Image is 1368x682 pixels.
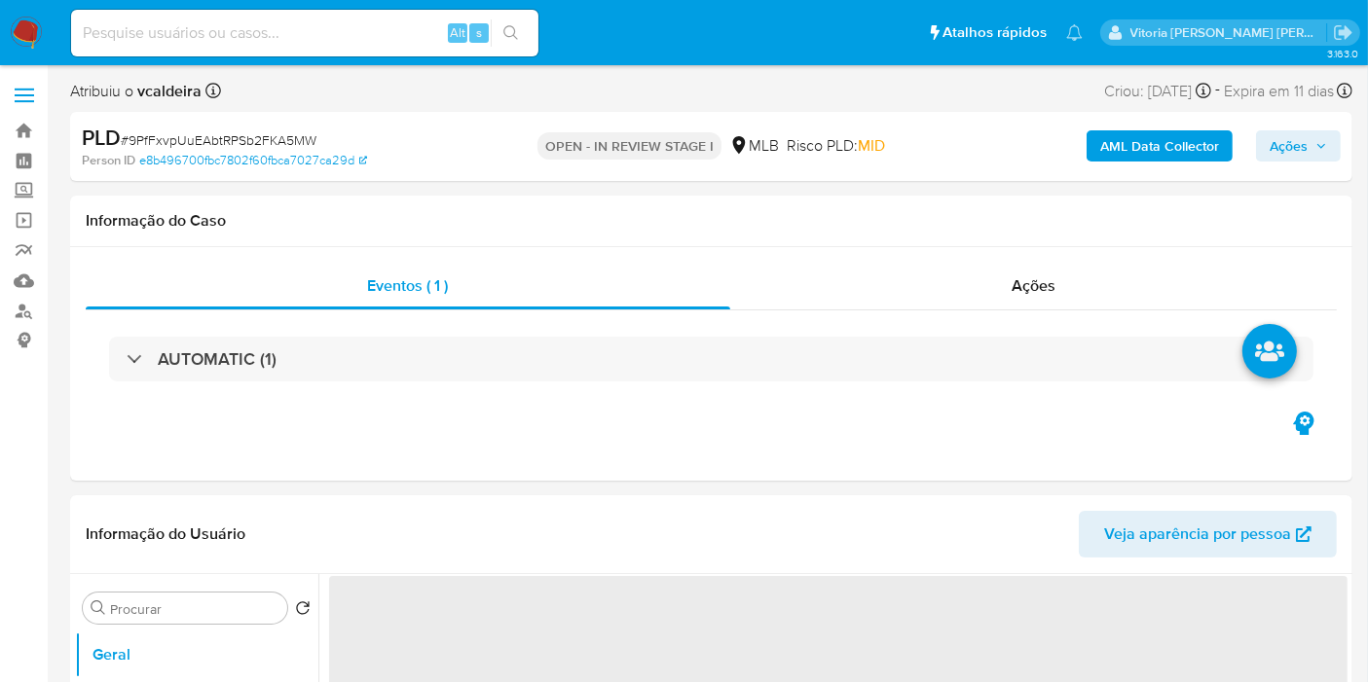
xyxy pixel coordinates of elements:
b: vcaldeira [133,80,202,102]
button: Procurar [91,600,106,616]
span: # 9PfFxvpUuEAbtRPSb2FKA5MW [121,130,316,150]
input: Pesquise usuários ou casos... [71,20,538,46]
b: Person ID [82,152,135,169]
input: Procurar [110,600,279,618]
span: Expira em 11 dias [1224,81,1334,102]
a: Sair [1333,22,1353,43]
a: e8b496700fbc7802f60fbca7027ca29d [139,152,367,169]
button: Retornar ao pedido padrão [295,600,311,622]
button: Ações [1256,130,1341,162]
div: MLB [729,135,779,157]
span: Risco PLD: [787,135,885,157]
h1: Informação do Usuário [86,524,245,544]
span: MID [858,134,885,157]
button: search-icon [491,19,531,47]
h3: AUTOMATIC (1) [158,348,277,370]
span: Alt [450,23,465,42]
span: Eventos ( 1 ) [367,274,448,297]
b: PLD [82,122,121,153]
span: Atribuiu o [70,81,202,102]
span: Ações [1012,274,1055,297]
button: Geral [75,631,318,678]
p: vitoria.caldeira@mercadolivre.com [1130,23,1327,42]
a: Notificações [1066,24,1083,41]
div: AUTOMATIC (1) [109,337,1313,381]
div: Criou: [DATE] [1104,78,1211,104]
p: OPEN - IN REVIEW STAGE I [537,132,721,160]
button: Veja aparência por pessoa [1079,511,1337,557]
button: AML Data Collector [1087,130,1233,162]
span: Ações [1270,130,1308,162]
h1: Informação do Caso [86,211,1337,231]
span: - [1215,78,1220,104]
span: Veja aparência por pessoa [1104,511,1291,557]
b: AML Data Collector [1100,130,1219,162]
span: Atalhos rápidos [943,22,1047,43]
span: s [476,23,482,42]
